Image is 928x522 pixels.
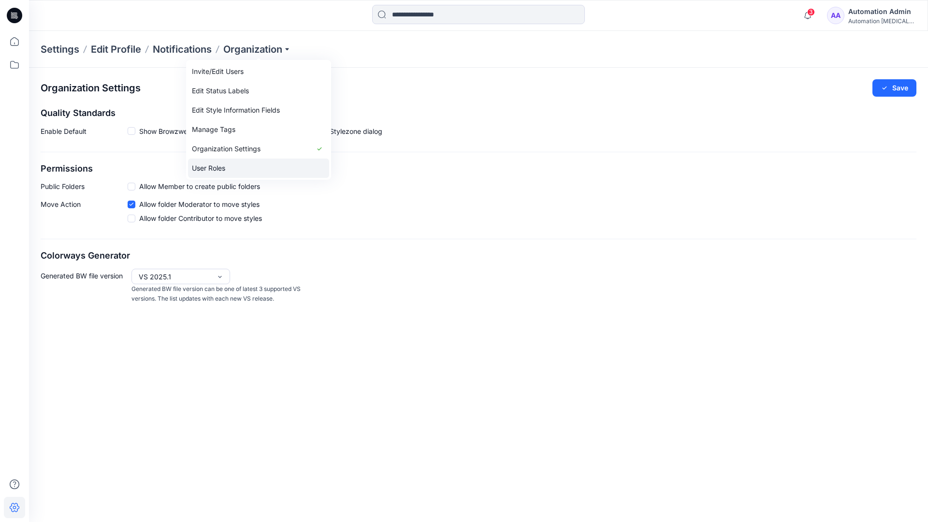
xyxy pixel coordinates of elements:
span: 3 [807,8,815,16]
div: Automation [MEDICAL_DATA]... [848,17,916,25]
a: Edit Profile [91,43,141,56]
div: AA [827,7,844,24]
a: Manage Tags [188,120,329,139]
p: Enable Default [41,126,128,140]
p: Settings [41,43,79,56]
div: VS 2025.1 [139,272,211,282]
p: Generated BW file version can be one of latest 3 supported VS versions. The list updates with eac... [131,284,304,304]
span: Allow folder Moderator to move styles [139,199,260,209]
span: Allow folder Contributor to move styles [139,213,262,223]
p: Move Action [41,199,128,227]
a: Edit Status Labels [188,81,329,101]
span: Allow Member to create public folders [139,181,260,191]
a: Organization Settings [188,139,329,159]
a: Invite/Edit Users [188,62,329,81]
h2: Quality Standards [41,108,916,118]
h2: Organization Settings [41,83,141,94]
div: Automation Admin [848,6,916,17]
a: User Roles [188,159,329,178]
a: Notifications [153,43,212,56]
span: Show Browzwear’s default quality standards in the Share to Stylezone dialog [139,126,382,136]
p: Public Folders [41,181,128,191]
h2: Colorways Generator [41,251,916,261]
a: Edit Style Information Fields [188,101,329,120]
h2: Permissions [41,164,916,174]
button: Save [872,79,916,97]
p: Generated BW file version [41,269,128,304]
